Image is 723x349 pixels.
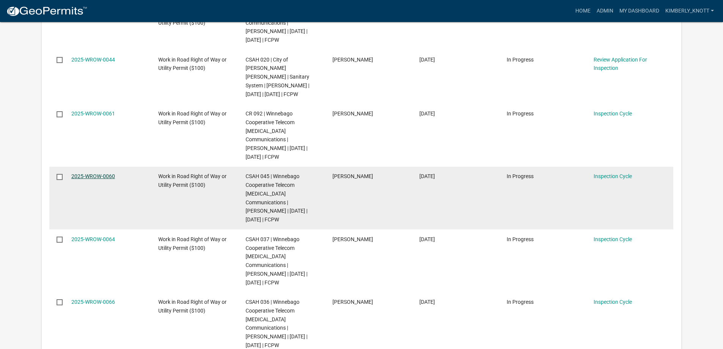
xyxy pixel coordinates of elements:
a: kimberly_knott [662,4,717,18]
span: CSAH 020 | City of Albert Lea | Sanitary System | Mitch Johnson | 06/06/2025 | 06/14/2025 | FCPW [246,57,309,97]
a: Review Application For Inspection [594,57,647,71]
span: Work in Road Right of Way or Utility Permit ($100) [158,111,227,125]
span: In Progress [507,236,534,242]
a: My Dashboard [616,4,662,18]
a: 2025-WROW-0064 [71,236,115,242]
span: Work in Road Right of Way or Utility Permit ($100) [158,299,227,314]
span: In Progress [507,173,534,179]
span: 06/06/2025 [419,57,435,63]
a: 2025-WROW-0060 [71,173,115,179]
a: Inspection Cycle [594,236,632,242]
span: 05/27/2025 [419,111,435,117]
span: CSAH 006 | Bevcomm | Fiber Communications | Dan Schaper | 07/15/2025 | 12/15/2025 | FCPW [246,11,312,43]
span: CSAH 037 | Winnebago Cooperative Telecom Association | Fiber Communications | Mark Thoma | 06/03/... [246,236,307,286]
span: CR 092 | Winnebago Cooperative Telecom Association | Fiber Communications | Mark Thoma | 06/03/20... [246,111,307,160]
a: Home [572,4,594,18]
span: Work in Road Right of Way or Utility Permit ($100) [158,236,227,251]
span: Laura K Sullivan [332,111,373,117]
span: In Progress [507,57,534,63]
a: 2025-WROW-0061 [71,111,115,117]
span: Laura K Sullivan [332,299,373,305]
span: 05/27/2025 [419,236,435,242]
span: Laura K Sullivan [332,236,373,242]
a: 2025-WROW-0044 [71,57,115,63]
span: Work in Road Right of Way or Utility Permit ($100) [158,57,227,71]
span: Work in Road Right of Way or Utility Permit ($100) [158,173,227,188]
a: Inspection Cycle [594,111,632,117]
a: Inspection Cycle [594,299,632,305]
span: In Progress [507,299,534,305]
span: CSAH 045 | Winnebago Cooperative Telecom Association | Fiber Communications | Mark Thoma | 06/03/... [246,173,307,223]
span: CSAH 036 | Winnebago Cooperative Telecom Association | Fiber Communications | Mark Thoma | 06/03/... [246,299,307,348]
span: 05/27/2025 [419,173,435,179]
a: Inspection Cycle [594,173,632,179]
span: In Progress [507,111,534,117]
span: Laura K Sullivan [332,173,373,179]
span: Mitch Johnson [332,57,373,63]
span: 05/27/2025 [419,299,435,305]
a: 2025-WROW-0066 [71,299,115,305]
a: Admin [594,4,616,18]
